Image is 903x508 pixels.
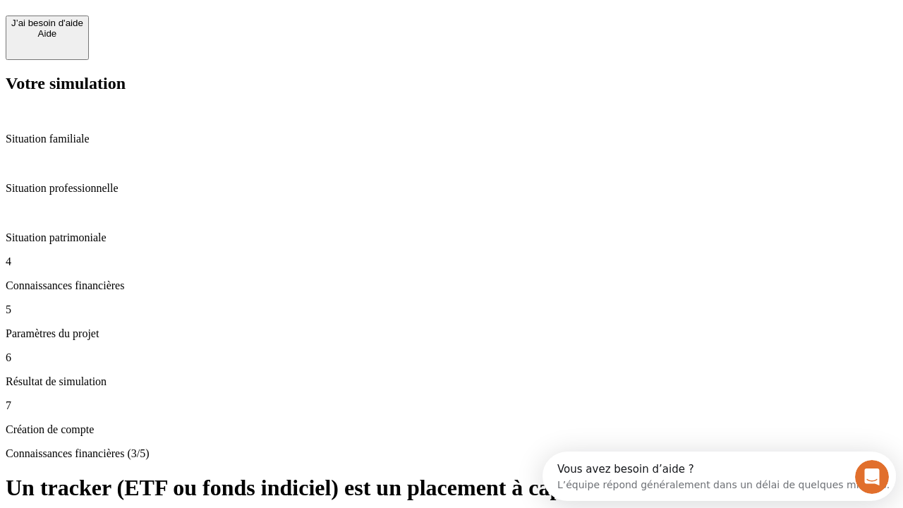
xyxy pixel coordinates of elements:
div: Vous avez besoin d’aide ? [15,12,347,23]
p: Paramètres du projet [6,327,897,340]
p: 5 [6,303,897,316]
p: 4 [6,255,897,268]
p: Situation patrimoniale [6,231,897,244]
p: Connaissances financières (3/5) [6,447,897,460]
p: Situation familiale [6,133,897,145]
p: 7 [6,399,897,412]
div: Ouvrir le Messenger Intercom [6,6,389,44]
p: Connaissances financières [6,279,897,292]
button: J’ai besoin d'aideAide [6,16,89,60]
h1: Un tracker (ETF ou fonds indiciel) est un placement à capital garanti ? [6,475,897,501]
iframe: Intercom live chat discovery launcher [543,452,896,501]
h2: Votre simulation [6,74,897,93]
div: J’ai besoin d'aide [11,18,83,28]
p: Création de compte [6,423,897,436]
iframe: Intercom live chat [855,460,889,494]
div: Aide [11,28,83,39]
p: 6 [6,351,897,364]
p: Situation professionnelle [6,182,897,195]
div: L’équipe répond généralement dans un délai de quelques minutes. [15,23,347,38]
p: Résultat de simulation [6,375,897,388]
